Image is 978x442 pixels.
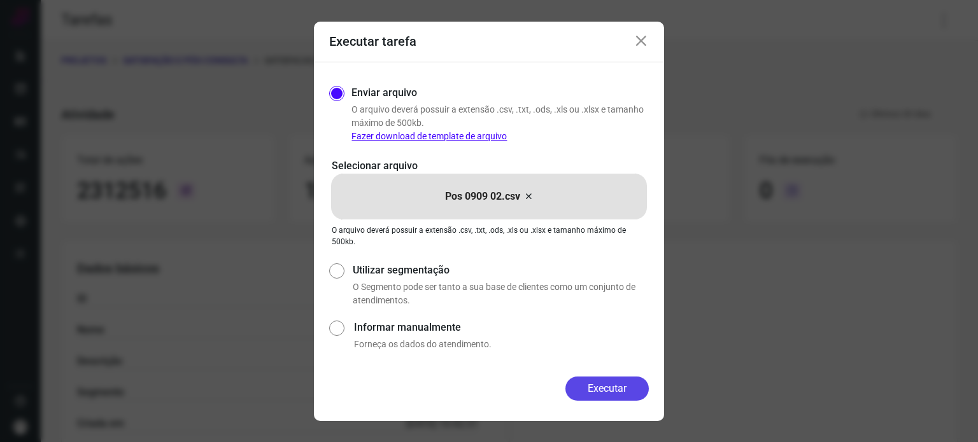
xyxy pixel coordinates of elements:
p: O Segmento pode ser tanto a sua base de clientes como um conjunto de atendimentos. [353,280,649,307]
a: Fazer download de template de arquivo [351,131,507,141]
label: Enviar arquivo [351,85,417,100]
p: Forneça os dados do atendimento. [354,338,649,351]
p: O arquivo deverá possuir a extensão .csv, .txt, .ods, .xls ou .xlsx e tamanho máximo de 500kb. [332,224,646,247]
p: Pos 0909 02.csv [445,189,520,204]
p: O arquivo deverá possuir a extensão .csv, .txt, .ods, .xls ou .xlsx e tamanho máximo de 500kb. [351,103,649,143]
p: Selecionar arquivo [332,158,646,174]
label: Utilizar segmentação [353,263,649,278]
button: Executar [565,376,649,401]
label: Informar manualmente [354,320,649,335]
h3: Executar tarefa [329,34,416,49]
